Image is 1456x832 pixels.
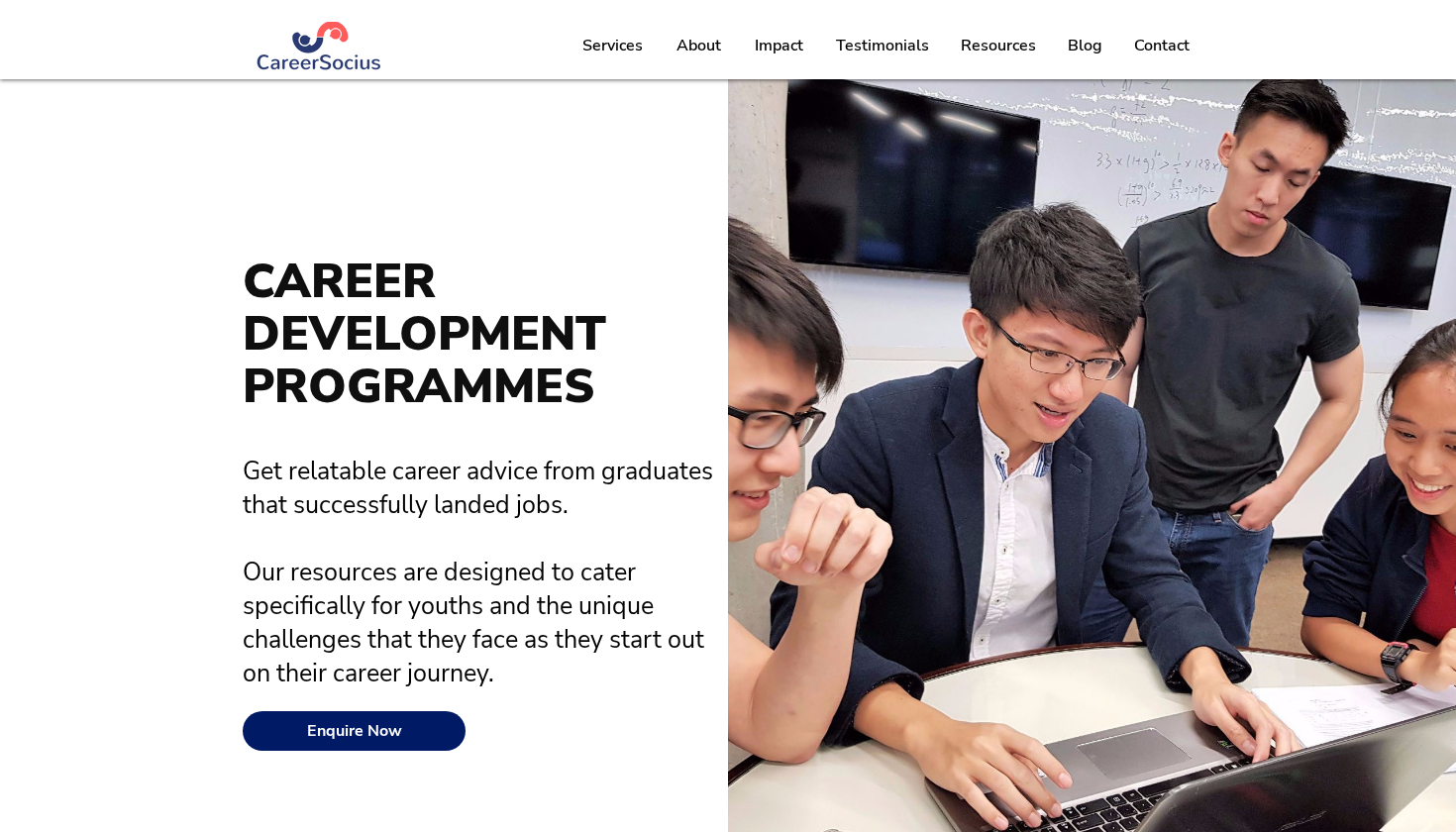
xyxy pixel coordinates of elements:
a: Resources [944,21,1051,70]
a: Contact [1117,21,1205,70]
a: Blog [1051,21,1117,70]
a: Impact [737,21,820,70]
a: Services [566,21,659,70]
p: Resources [951,21,1046,70]
nav: Site [566,21,1205,70]
p: Services [572,21,653,70]
span: Enquire Now [307,722,402,741]
p: Testimonials [826,21,939,70]
a: About [659,21,737,70]
p: Impact [745,21,813,70]
span: CAREER DEVELOPMENT PROGRAMMES [243,249,606,419]
a: Testimonials [820,21,944,70]
img: Logo Blue (#283972) png.png [256,22,383,70]
p: About [667,21,731,70]
p: Contact [1124,21,1199,70]
a: Enquire Now [243,711,466,751]
p: Blog [1058,21,1112,70]
span: Get relatable career advice from graduates that successfully landed jobs. Our resources are desig... [243,455,713,690]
